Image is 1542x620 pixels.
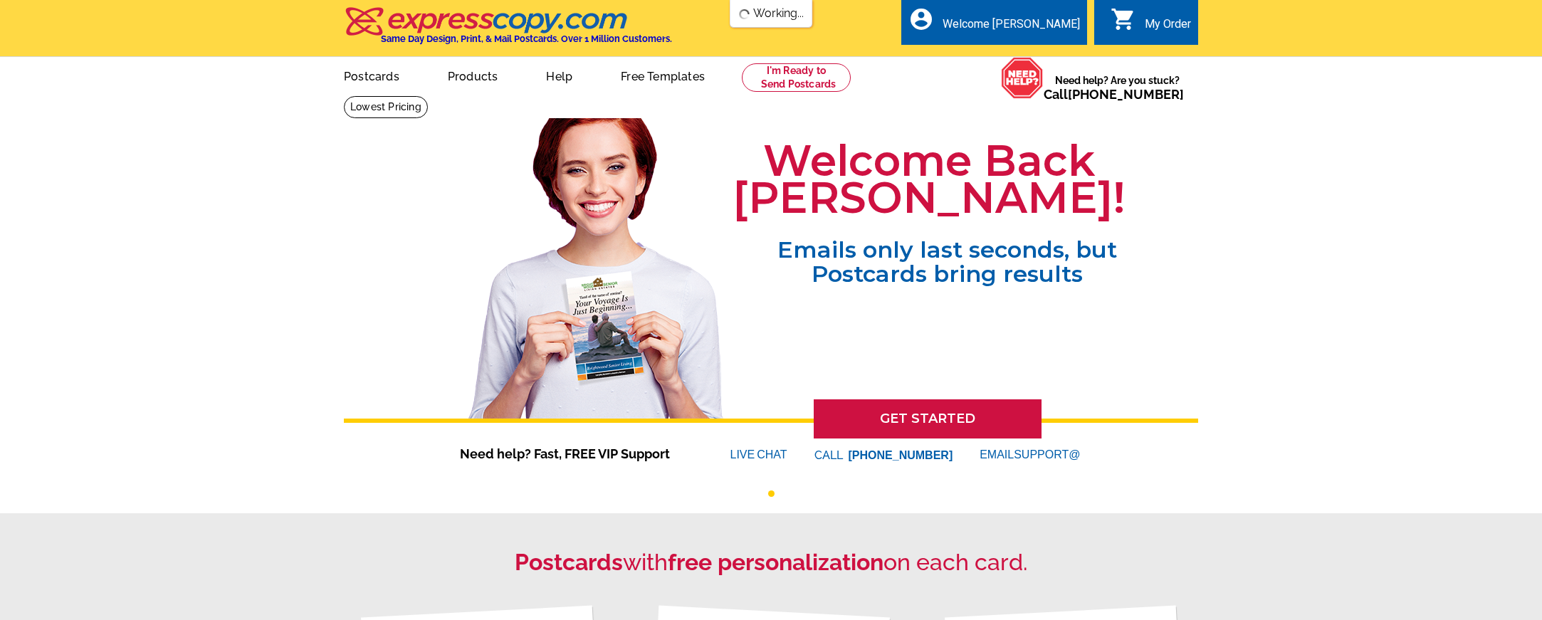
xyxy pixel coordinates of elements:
strong: Postcards [515,549,623,575]
font: LIVE [730,446,757,463]
a: Free Templates [598,58,728,92]
i: account_circle [908,6,934,32]
i: shopping_cart [1111,6,1136,32]
span: Emails only last seconds, but Postcards bring results [770,216,1126,286]
a: Products [425,58,521,92]
a: GET STARTED [814,399,1042,438]
a: [PHONE_NUMBER] [1068,87,1184,102]
div: Welcome [PERSON_NAME] [943,17,1080,38]
img: help [1001,57,1044,99]
a: Same Day Design, Print, & Mail Postcards. Over 1 Million Customers. [344,17,672,44]
img: welcome-back-logged-in.png [460,107,733,419]
a: Postcards [321,58,422,92]
img: loading... [739,9,750,20]
strong: free personalization [668,549,883,575]
a: shopping_cart My Order [1111,16,1191,33]
h4: Same Day Design, Print, & Mail Postcards. Over 1 Million Customers. [381,33,672,44]
span: Need help? Are you stuck? [1044,73,1191,102]
div: My Order [1145,17,1191,38]
h2: with on each card. [344,549,1198,576]
font: SUPPORT@ [1014,446,1082,463]
a: Help [523,58,595,92]
h1: Welcome Back [PERSON_NAME]! [733,142,1126,216]
button: 1 of 1 [768,490,775,497]
a: LIVECHAT [730,448,787,461]
span: Need help? Fast, FREE VIP Support [460,444,688,463]
span: Call [1044,87,1184,102]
